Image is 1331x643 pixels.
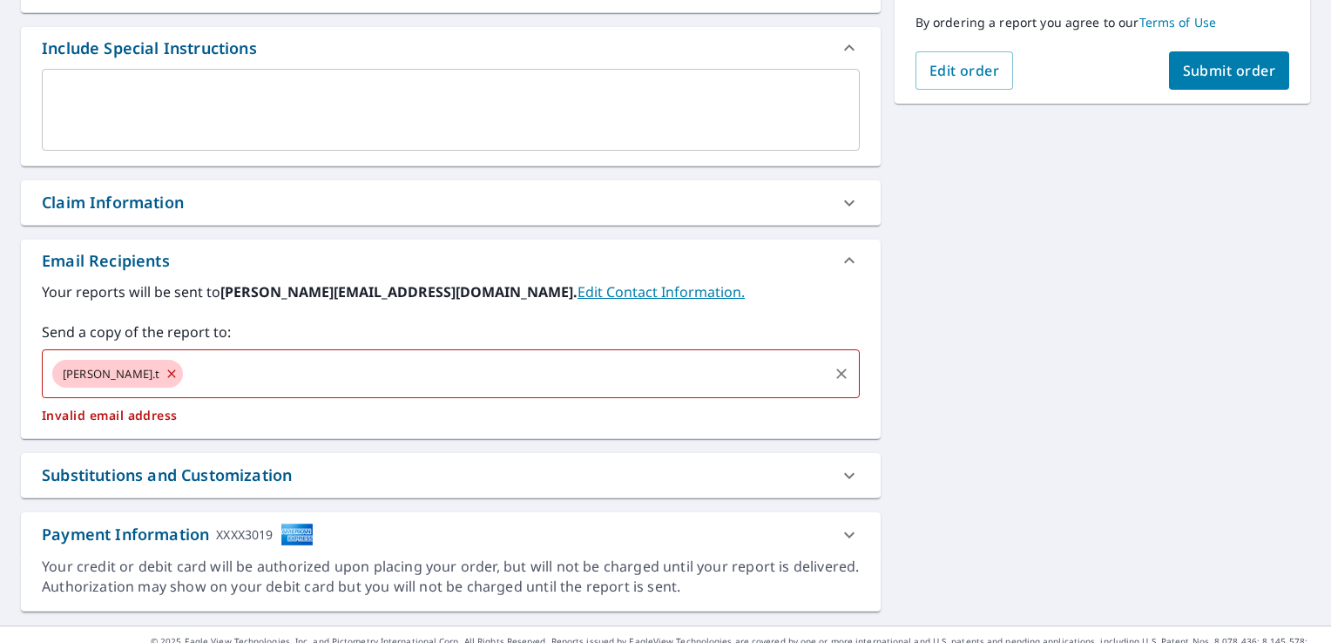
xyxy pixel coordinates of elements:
button: Submit order [1169,51,1290,90]
a: EditContactInfo [578,282,745,301]
label: Your reports will be sent to [42,281,860,302]
div: Email Recipients [21,240,881,281]
img: cardImage [280,523,314,546]
p: By ordering a report you agree to our [915,15,1289,30]
span: Submit order [1183,61,1276,80]
div: Your credit or debit card will be authorized upon placing your order, but will not be charged unt... [42,557,860,597]
button: Clear [829,362,854,386]
div: Payment InformationXXXX3019cardImage [21,512,881,557]
button: Edit order [915,51,1014,90]
b: [PERSON_NAME][EMAIL_ADDRESS][DOMAIN_NAME]. [220,282,578,301]
div: Include Special Instructions [21,27,881,69]
div: Include Special Instructions [42,37,257,60]
div: Claim Information [42,191,184,214]
label: Send a copy of the report to: [42,321,860,342]
div: Substitutions and Customization [42,464,292,487]
span: Edit order [929,61,1000,80]
div: [PERSON_NAME].t [52,360,183,388]
div: Email Recipients [42,249,170,273]
div: XXXX3019 [216,523,273,546]
div: Claim Information [21,180,881,225]
div: Substitutions and Customization [21,453,881,497]
div: Payment Information [42,523,314,546]
span: [PERSON_NAME].t [52,366,170,382]
p: Invalid email address [42,408,860,423]
a: Terms of Use [1139,14,1217,30]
